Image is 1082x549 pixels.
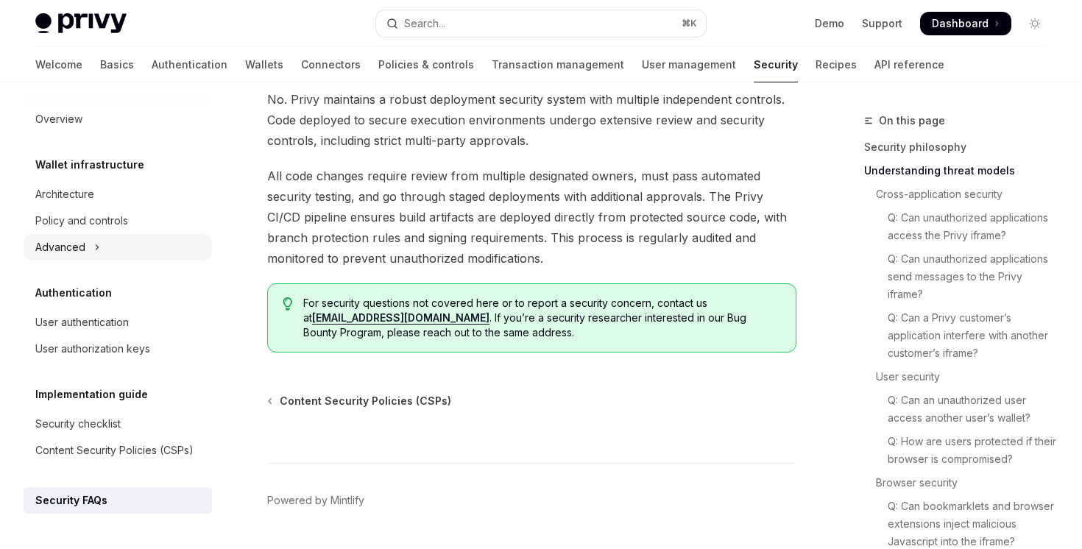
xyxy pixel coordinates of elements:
a: Security checklist [24,411,212,437]
a: User authentication [24,309,212,336]
h5: Authentication [35,284,112,302]
div: Advanced [35,238,85,256]
div: Security FAQs [35,492,107,509]
a: Security [754,47,798,82]
a: Understanding threat models [864,159,1058,183]
a: Browser security [864,471,1058,495]
a: Support [862,16,902,31]
a: Content Security Policies (CSPs) [269,394,451,408]
span: On this page [879,112,945,130]
a: Q: Can unauthorized applications send messages to the Privy iframe? [864,247,1058,306]
svg: Tip [283,297,293,311]
a: Policies & controls [378,47,474,82]
a: Transaction management [492,47,624,82]
a: Wallets [245,47,283,82]
a: Connectors [301,47,361,82]
button: Open search [376,10,705,37]
a: Cross-application security [864,183,1058,206]
span: All code changes require review from multiple designated owners, must pass automated security tes... [267,166,796,269]
a: User management [642,47,736,82]
a: Powered by Mintlify [267,493,364,508]
a: Q: Can a Privy customer’s application interfere with another customer’s iframe? [864,306,1058,365]
span: No. Privy maintains a robust deployment security system with multiple independent controls. Code ... [267,89,796,151]
a: User security [864,365,1058,389]
a: Welcome [35,47,82,82]
a: [EMAIL_ADDRESS][DOMAIN_NAME] [312,311,489,325]
span: ⌘ K [682,18,697,29]
button: Toggle dark mode [1023,12,1047,35]
div: User authorization keys [35,340,150,358]
a: API reference [874,47,944,82]
a: Security philosophy [864,135,1058,159]
div: Search... [404,15,445,32]
h5: Wallet infrastructure [35,156,144,174]
a: Q: How are users protected if their browser is compromised? [864,430,1058,471]
a: Policy and controls [24,208,212,234]
div: Overview [35,110,82,128]
span: For security questions not covered here or to report a security concern, contact us at . If you’r... [303,296,781,340]
div: Architecture [35,185,94,203]
button: Toggle Advanced section [24,234,212,261]
a: Basics [100,47,134,82]
span: Dashboard [932,16,989,31]
a: Q: Can unauthorized applications access the Privy iframe? [864,206,1058,247]
div: Security checklist [35,415,121,433]
div: User authentication [35,314,129,331]
a: Security FAQs [24,487,212,514]
a: Authentication [152,47,227,82]
a: Overview [24,106,212,132]
div: Policy and controls [35,212,128,230]
a: Dashboard [920,12,1011,35]
div: Content Security Policies (CSPs) [35,442,194,459]
a: Demo [815,16,844,31]
a: Q: Can an unauthorized user access another user’s wallet? [864,389,1058,430]
img: light logo [35,13,127,34]
a: Architecture [24,181,212,208]
a: User authorization keys [24,336,212,362]
a: Content Security Policies (CSPs) [24,437,212,464]
h5: Implementation guide [35,386,148,403]
a: Recipes [816,47,857,82]
span: Content Security Policies (CSPs) [280,394,451,408]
